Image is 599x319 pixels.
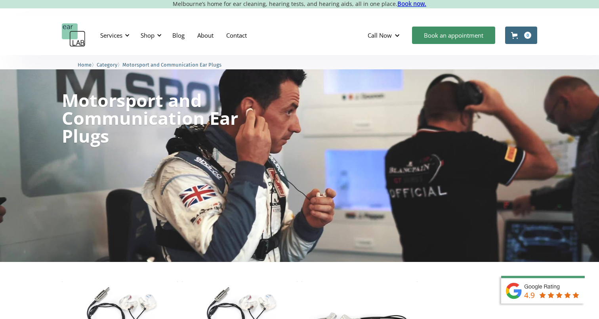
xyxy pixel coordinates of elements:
a: home [62,23,86,47]
span: Motorsport and Communication Ear Plugs [122,62,221,68]
a: Blog [166,24,191,47]
a: Motorsport and Communication Ear Plugs [122,61,221,68]
div: Shop [136,23,164,47]
div: Call Now [361,23,408,47]
a: Contact [220,24,253,47]
span: Category [97,62,117,68]
div: Services [95,23,132,47]
div: Shop [141,31,155,39]
a: Open cart [505,27,537,44]
a: Book an appointment [412,27,495,44]
div: Call Now [368,31,392,39]
a: Category [97,61,117,68]
li: 〉 [78,61,97,69]
a: Home [78,61,92,68]
div: 0 [524,32,531,39]
span: Home [78,62,92,68]
div: Services [100,31,122,39]
a: About [191,24,220,47]
li: 〉 [97,61,122,69]
h1: Motorsport and Communication Ear Plugs [62,91,273,145]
